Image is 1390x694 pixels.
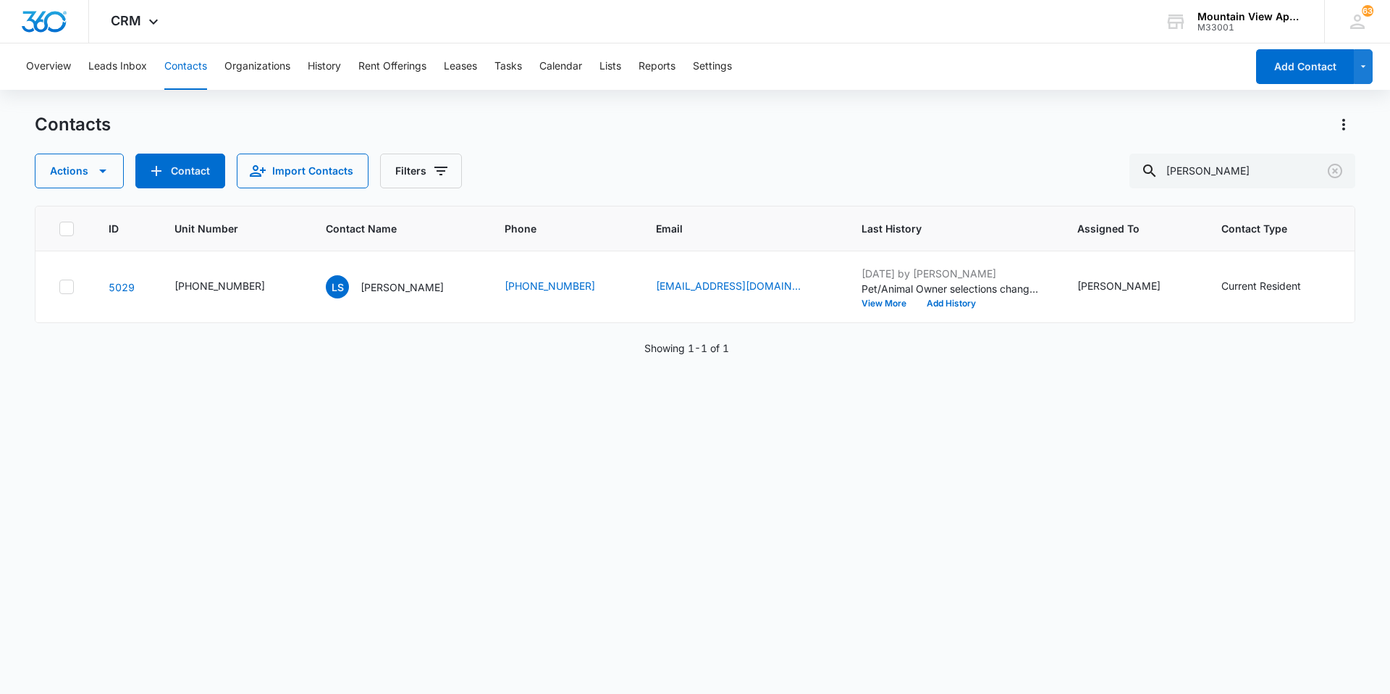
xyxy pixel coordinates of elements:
[224,43,290,90] button: Organizations
[1221,278,1301,293] div: Current Resident
[308,43,341,90] button: History
[862,266,1042,281] p: [DATE] by [PERSON_NAME]
[361,280,444,295] p: [PERSON_NAME]
[1129,154,1355,188] input: Search Contacts
[109,281,135,293] a: Navigate to contact details page for Logan Standley
[1362,5,1373,17] span: 63
[444,43,477,90] button: Leases
[1221,221,1306,236] span: Contact Type
[35,154,124,188] button: Actions
[644,340,729,356] p: Showing 1-1 of 1
[917,299,986,308] button: Add History
[1077,221,1166,236] span: Assigned To
[358,43,426,90] button: Rent Offerings
[1197,11,1303,22] div: account name
[1362,5,1373,17] div: notifications count
[174,278,291,296] div: Unit Number - 545-1873-204 - Select to Edit Field
[35,114,111,135] h1: Contacts
[862,221,1022,236] span: Last History
[135,154,225,188] button: Add Contact
[174,221,291,236] span: Unit Number
[656,221,806,236] span: Email
[505,278,621,296] div: Phone - (720) 985-4937 - Select to Edit Field
[494,43,522,90] button: Tasks
[539,43,582,90] button: Calendar
[656,278,827,296] div: Email - loganstndl@gmail.com - Select to Edit Field
[326,275,349,298] span: LS
[505,278,595,293] a: [PHONE_NUMBER]
[862,299,917,308] button: View More
[1332,113,1355,136] button: Actions
[599,43,621,90] button: Lists
[164,43,207,90] button: Contacts
[505,221,600,236] span: Phone
[693,43,732,90] button: Settings
[174,278,265,293] div: [PHONE_NUMBER]
[862,281,1042,296] p: Pet/Animal Owner selections changed; No was added.
[639,43,675,90] button: Reports
[109,221,119,236] span: ID
[1197,22,1303,33] div: account id
[26,43,71,90] button: Overview
[1077,278,1161,293] div: [PERSON_NAME]
[1221,278,1327,296] div: Contact Type - Current Resident - Select to Edit Field
[111,13,141,28] span: CRM
[237,154,368,188] button: Import Contacts
[88,43,147,90] button: Leads Inbox
[326,221,449,236] span: Contact Name
[380,154,462,188] button: Filters
[326,275,470,298] div: Contact Name - Logan Standley - Select to Edit Field
[1256,49,1354,84] button: Add Contact
[1077,278,1187,296] div: Assigned To - Kaitlyn Mendoza - Select to Edit Field
[656,278,801,293] a: [EMAIL_ADDRESS][DOMAIN_NAME]
[1323,159,1347,183] button: Clear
